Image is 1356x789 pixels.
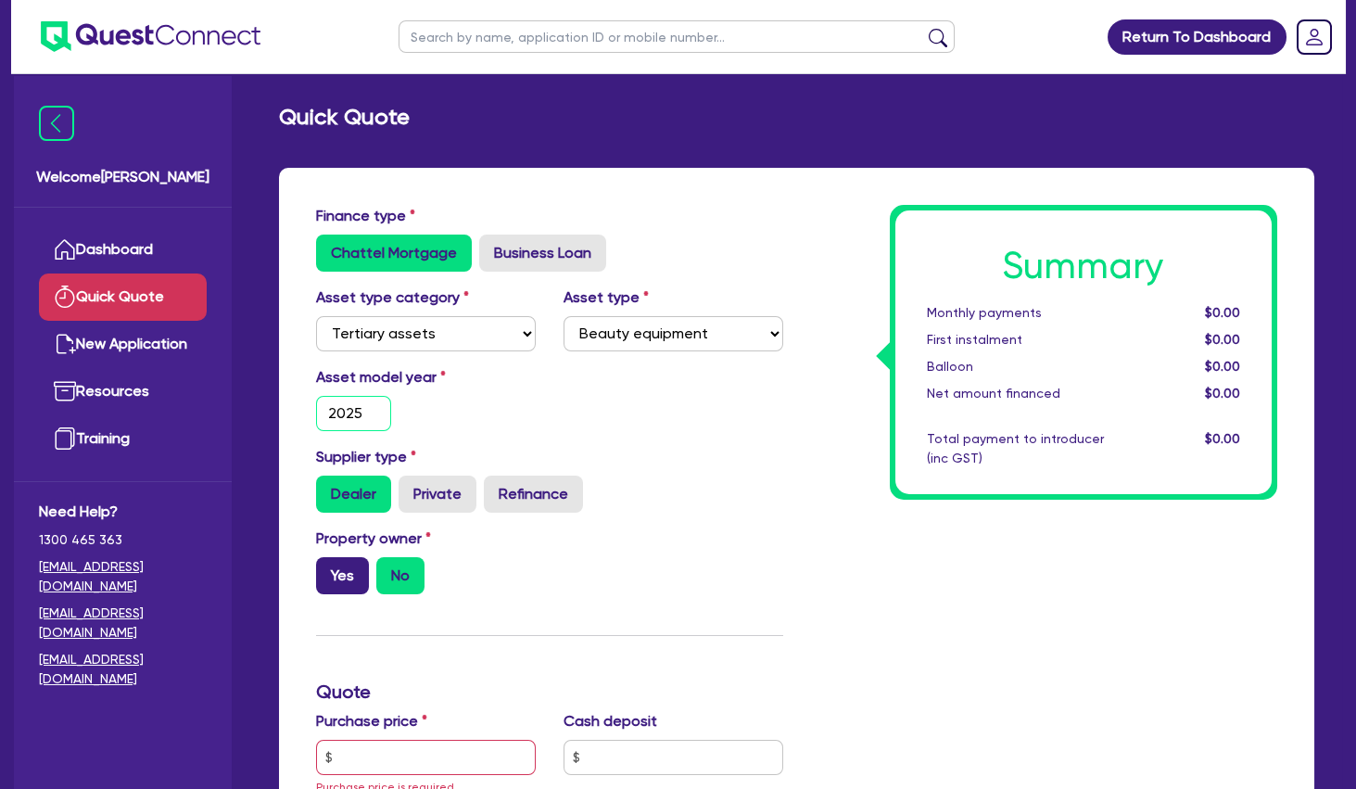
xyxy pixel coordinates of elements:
[39,106,74,141] img: icon-menu-close
[302,366,550,388] label: Asset model year
[316,528,431,550] label: Property owner
[1205,359,1240,374] span: $0.00
[39,321,207,368] a: New Application
[376,557,425,594] label: No
[41,21,260,52] img: quest-connect-logo-blue
[316,681,783,703] h3: Quote
[399,476,476,513] label: Private
[39,274,207,321] a: Quick Quote
[913,384,1141,403] div: Net amount financed
[39,501,207,523] span: Need Help?
[316,557,369,594] label: Yes
[564,710,657,732] label: Cash deposit
[316,446,416,468] label: Supplier type
[1290,13,1338,61] a: Dropdown toggle
[39,604,207,643] a: [EMAIL_ADDRESS][DOMAIN_NAME]
[913,429,1141,468] div: Total payment to introducer (inc GST)
[316,235,472,272] label: Chattel Mortgage
[1205,431,1240,446] span: $0.00
[39,650,207,689] a: [EMAIL_ADDRESS][DOMAIN_NAME]
[39,415,207,463] a: Training
[39,530,207,550] span: 1300 465 363
[1205,386,1240,401] span: $0.00
[54,333,76,355] img: new-application
[316,710,427,732] label: Purchase price
[279,104,410,131] h2: Quick Quote
[927,244,1241,288] h1: Summary
[36,166,209,188] span: Welcome [PERSON_NAME]
[39,557,207,596] a: [EMAIL_ADDRESS][DOMAIN_NAME]
[54,427,76,450] img: training
[39,368,207,415] a: Resources
[1205,332,1240,347] span: $0.00
[39,226,207,274] a: Dashboard
[316,476,391,513] label: Dealer
[484,476,583,513] label: Refinance
[913,330,1141,350] div: First instalment
[1205,305,1240,320] span: $0.00
[1108,19,1286,55] a: Return To Dashboard
[316,286,469,309] label: Asset type category
[564,286,649,309] label: Asset type
[54,380,76,402] img: resources
[316,205,415,227] label: Finance type
[399,20,955,53] input: Search by name, application ID or mobile number...
[913,357,1141,376] div: Balloon
[54,286,76,308] img: quick-quote
[479,235,606,272] label: Business Loan
[913,303,1141,323] div: Monthly payments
